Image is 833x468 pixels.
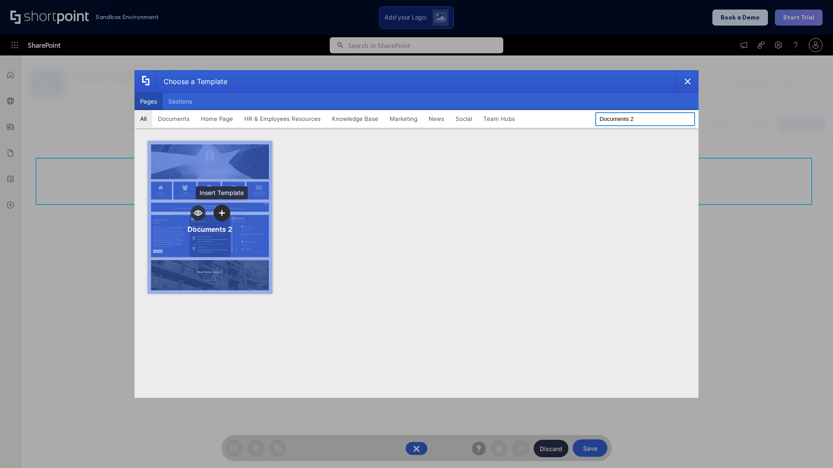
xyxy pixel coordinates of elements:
[134,70,699,398] div: template selector
[163,93,198,110] button: Sections
[195,110,239,127] button: Home Page
[423,110,450,127] button: News
[790,426,833,468] iframe: Chat Widget
[187,225,232,234] div: Documents 2
[326,110,384,127] button: Knowledge Base
[157,71,227,92] div: Choose a Template
[134,110,152,127] button: All
[450,110,478,127] button: Social
[478,110,521,127] button: Team Hubs
[134,93,163,110] button: Pages
[152,110,195,127] button: Documents
[595,112,695,126] input: Search
[239,110,326,127] button: HR & Employees Resources
[384,110,423,127] button: Marketing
